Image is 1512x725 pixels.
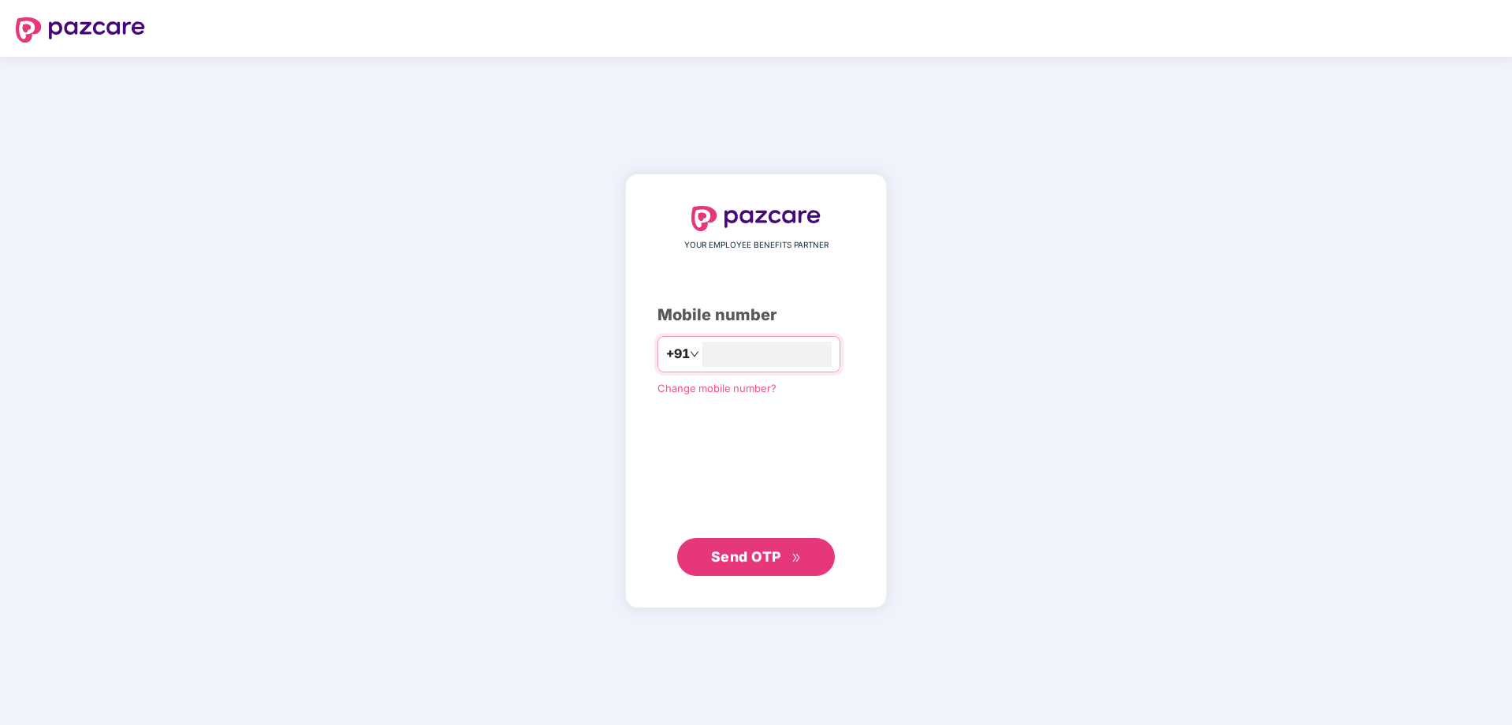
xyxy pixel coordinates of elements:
[677,538,835,576] button: Send OTPdouble-right
[691,206,821,231] img: logo
[690,349,699,359] span: down
[657,382,776,394] a: Change mobile number?
[657,303,855,327] div: Mobile number
[666,344,690,364] span: +91
[791,553,802,563] span: double-right
[711,548,781,565] span: Send OTP
[16,17,145,43] img: logo
[684,239,829,252] span: YOUR EMPLOYEE BENEFITS PARTNER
